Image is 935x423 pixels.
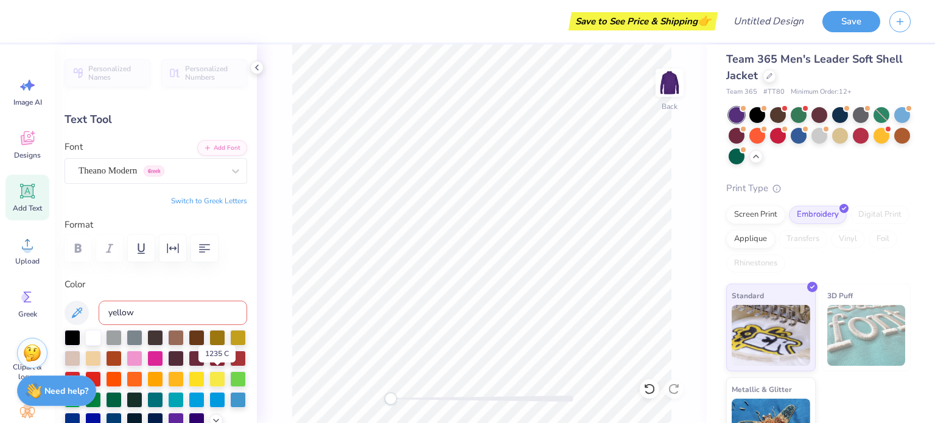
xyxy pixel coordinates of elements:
span: Minimum Order: 12 + [791,87,852,97]
span: Greek [18,309,37,319]
strong: Need help? [44,385,88,397]
span: Personalized Names [88,65,143,82]
span: Designs [14,150,41,160]
input: e.g. 7428 c [99,301,247,325]
span: Team 365 Men's Leader Soft Shell Jacket [726,52,903,83]
span: # TT80 [763,87,785,97]
div: Print Type [726,181,911,195]
span: Standard [732,289,764,302]
img: Standard [732,305,810,366]
div: Transfers [779,230,827,248]
span: Upload [15,256,40,266]
div: 1235 C [198,345,236,362]
div: Digital Print [850,206,909,224]
div: Rhinestones [726,254,785,273]
div: Embroidery [789,206,847,224]
span: Metallic & Glitter [732,383,792,396]
div: Accessibility label [385,393,397,405]
label: Color [65,278,247,292]
span: 3D Puff [827,289,853,302]
div: Save to See Price & Shipping [572,12,715,30]
span: Add Text [13,203,42,213]
span: Clipart & logos [7,362,47,382]
div: Foil [869,230,897,248]
button: Save [822,11,880,32]
div: Screen Print [726,206,785,224]
label: Font [65,140,83,154]
div: Back [662,101,678,112]
span: Personalized Numbers [185,65,240,82]
div: Vinyl [831,230,865,248]
button: Personalized Names [65,59,150,87]
span: Image AI [13,97,42,107]
img: Back [657,71,682,95]
button: Add Font [197,140,247,156]
input: Untitled Design [724,9,813,33]
label: Format [65,218,247,232]
div: Text Tool [65,111,247,128]
button: Switch to Greek Letters [171,196,247,206]
span: 👉 [698,13,711,28]
span: Team 365 [726,87,757,97]
div: Applique [726,230,775,248]
button: Personalized Numbers [161,59,247,87]
img: 3D Puff [827,305,906,366]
